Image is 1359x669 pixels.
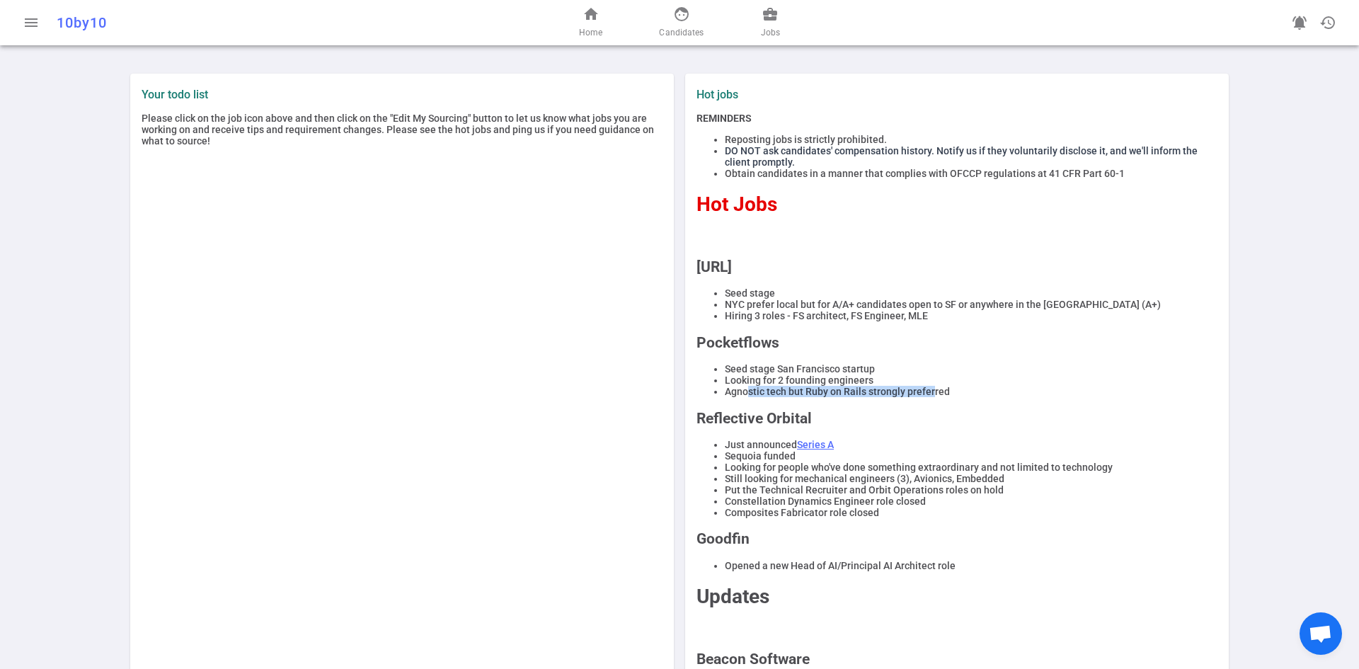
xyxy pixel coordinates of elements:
span: Home [579,25,602,40]
li: Seed stage San Francisco startup [725,363,1217,374]
span: menu [23,14,40,31]
li: Agnostic tech but Ruby on Rails strongly preferred [725,386,1217,397]
li: Looking for 2 founding engineers [725,374,1217,386]
h2: [URL] [696,258,1217,275]
li: Reposting jobs is strictly prohibited. [725,134,1217,145]
li: Just announced [725,439,1217,450]
a: Home [579,6,602,40]
span: face [673,6,690,23]
li: Sequoia funded [725,450,1217,462]
label: Your todo list [142,88,663,101]
a: Open chat [1300,612,1342,655]
a: Candidates [659,6,704,40]
span: Hot Jobs [696,193,777,216]
li: Put the Technical Recruiter and Orbit Operations roles on hold [725,484,1217,496]
span: notifications_active [1291,14,1308,31]
div: 10by10 [57,14,447,31]
li: Looking for people who've done something extraordinary and not limited to technology [725,462,1217,473]
h1: Updates [696,585,1217,608]
span: Candidates [659,25,704,40]
span: Please click on the job icon above and then click on the "Edit My Sourcing" button to let us know... [142,113,654,147]
span: history [1319,14,1336,31]
li: NYC prefer local but for A/A+ candidates open to SF or anywhere in the [GEOGRAPHIC_DATA] (A+) [725,299,1217,310]
li: Hiring 3 roles - FS architect, FS Engineer, MLE [725,310,1217,321]
span: business_center [762,6,779,23]
a: Jobs [761,6,780,40]
li: Obtain candidates in a manner that complies with OFCCP regulations at 41 CFR Part 60-1 [725,168,1217,179]
button: Open history [1314,8,1342,37]
span: Jobs [761,25,780,40]
strong: REMINDERS [696,113,752,124]
span: DO NOT ask candidates' compensation history. Notify us if they voluntarily disclose it, and we'll... [725,145,1198,168]
li: Seed stage [725,287,1217,299]
li: Opened a new Head of AI/Principal AI Architect role [725,560,1217,571]
li: Constellation Dynamics Engineer role closed [725,496,1217,507]
li: Still looking for mechanical engineers (3), Avionics, Embedded [725,473,1217,484]
li: Composites Fabricator role closed [725,507,1217,518]
button: Open menu [17,8,45,37]
a: Go to see announcements [1285,8,1314,37]
h2: Reflective Orbital [696,410,1217,427]
h2: Beacon Software [696,651,1217,668]
h2: Goodfin [696,530,1217,547]
label: Hot jobs [696,88,951,101]
a: Series A [797,439,834,450]
h2: Pocketflows [696,334,1217,351]
span: home [583,6,600,23]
